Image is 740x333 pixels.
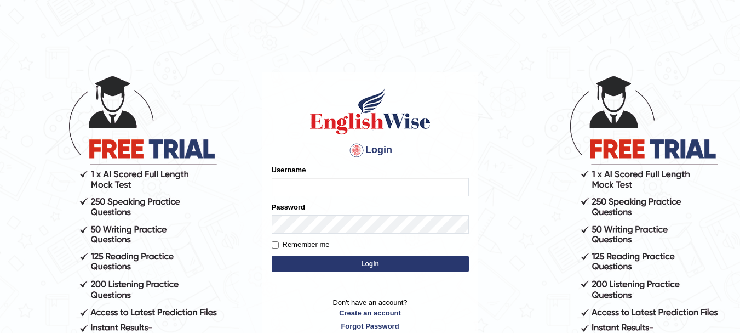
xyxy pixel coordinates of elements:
h4: Login [272,142,469,159]
label: Password [272,202,305,212]
button: Login [272,256,469,272]
label: Username [272,165,306,175]
a: Forgot Password [272,321,469,331]
label: Remember me [272,239,330,250]
img: Logo of English Wise sign in for intelligent practice with AI [308,87,433,136]
input: Remember me [272,241,279,249]
a: Create an account [272,308,469,318]
p: Don't have an account? [272,297,469,331]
